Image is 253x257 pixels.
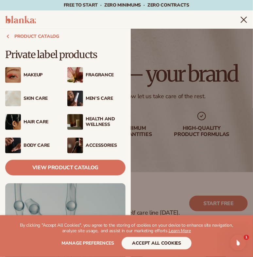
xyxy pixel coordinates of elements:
img: Male hand applying moisturizer. [5,138,21,153]
button: accept all cookies [122,237,192,249]
iframe: Intercom live chat [230,235,246,250]
span: 1 [244,235,249,240]
a: Candles and incense on table. Health And Wellness [67,113,126,131]
button: Manage preferences [61,237,114,249]
img: Pink blooming flower. [67,67,83,83]
div: Men’s Care [86,96,126,101]
div: Makeup [24,72,63,78]
img: Female with glitter eye makeup. [5,67,21,83]
img: Female with makeup brush. [67,138,83,153]
a: Male holding moisturizer bottle. Men’s Care [67,89,126,108]
div: Fragrance [86,72,126,78]
span: Free to start · ZERO minimums · ZERO contracts [64,2,189,8]
div: Body Care [24,143,63,148]
div: Skin Care [24,96,63,101]
a: Female with glitter eye makeup. Makeup [5,66,63,84]
span: Manage preferences [61,240,114,246]
img: Cream moisturizer swatch. [5,91,21,106]
p: Private label products [5,50,126,59]
a: Female hair pulled back with clips. Hair Care [5,113,63,131]
img: logo [5,16,36,23]
summary: Menu [240,16,248,23]
img: Male holding moisturizer bottle. [67,91,83,106]
img: Female hair pulled back with clips. [5,114,21,130]
img: Candles and incense on table. [67,114,83,130]
a: Pink blooming flower. Fragrance [67,66,126,84]
div: Health And Wellness [86,116,126,128]
a: Learn More [169,228,191,234]
p: By clicking "Accept All Cookies", you agree to the storing of cookies on your device to enhance s... [13,223,240,234]
a: Cream moisturizer swatch. Skin Care [5,89,63,108]
a: Female with makeup brush. Accessories [67,136,126,155]
a: Male hand applying moisturizer. Body Care [5,136,63,155]
a: View Product Catalog [5,160,126,175]
div: Hair Care [24,119,63,125]
div: Accessories [86,143,126,148]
